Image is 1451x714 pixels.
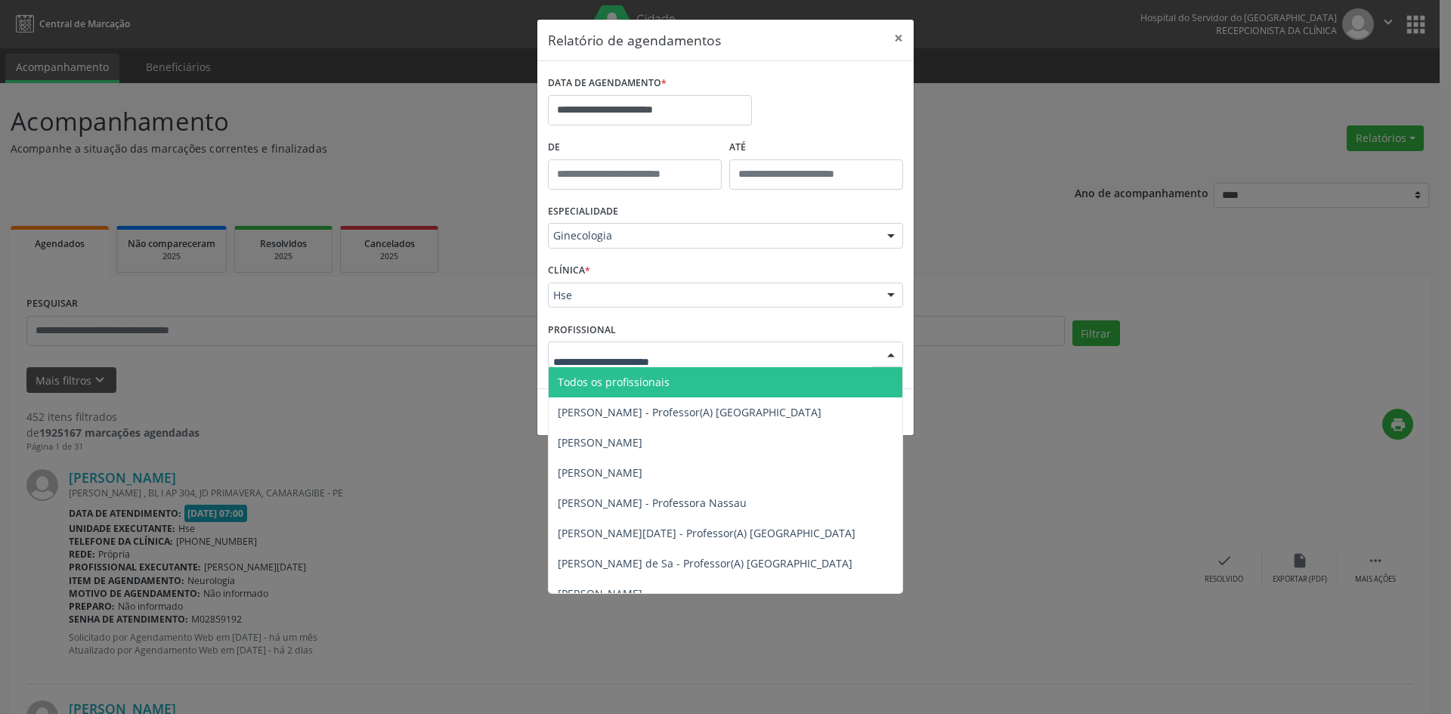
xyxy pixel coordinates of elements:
label: ATÉ [729,136,903,159]
button: Close [883,20,914,57]
span: [PERSON_NAME] [558,465,642,480]
span: [PERSON_NAME] - Professora Nassau [558,496,747,510]
label: ESPECIALIDADE [548,200,618,224]
span: Hse [553,288,872,303]
label: DATA DE AGENDAMENTO [548,72,667,95]
span: [PERSON_NAME] de Sa - Professor(A) [GEOGRAPHIC_DATA] [558,556,852,570]
span: [PERSON_NAME] [558,435,642,450]
span: [PERSON_NAME] - Professor(A) [GEOGRAPHIC_DATA] [558,405,821,419]
label: PROFISSIONAL [548,318,616,342]
span: Todos os profissionais [558,375,670,389]
label: De [548,136,722,159]
span: [PERSON_NAME][DATE] - Professor(A) [GEOGRAPHIC_DATA] [558,526,855,540]
label: CLÍNICA [548,259,590,283]
span: [PERSON_NAME] [558,586,642,601]
span: Ginecologia [553,228,872,243]
h5: Relatório de agendamentos [548,30,721,50]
